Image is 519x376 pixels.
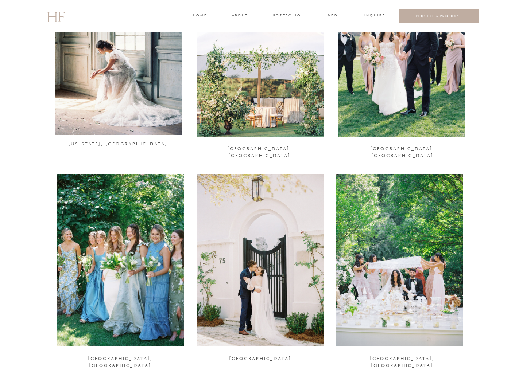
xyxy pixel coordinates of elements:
a: [GEOGRAPHIC_DATA] [206,355,315,360]
a: [US_STATE], [GEOGRAPHIC_DATA] [63,141,173,150]
a: REQUEST A PROPOSAL [404,14,473,18]
a: [GEOGRAPHIC_DATA], [GEOGRAPHIC_DATA] [348,145,457,155]
a: about [232,13,247,19]
a: HF [47,5,65,27]
a: [GEOGRAPHIC_DATA], [GEOGRAPHIC_DATA] [205,145,314,155]
a: portfolio [273,13,301,19]
a: [GEOGRAPHIC_DATA], [GEOGRAPHIC_DATA] [348,355,457,364]
a: INFO [325,13,339,19]
a: home [193,13,206,19]
a: INQUIRE [364,13,384,19]
a: [GEOGRAPHIC_DATA], [GEOGRAPHIC_DATA] [66,355,175,364]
